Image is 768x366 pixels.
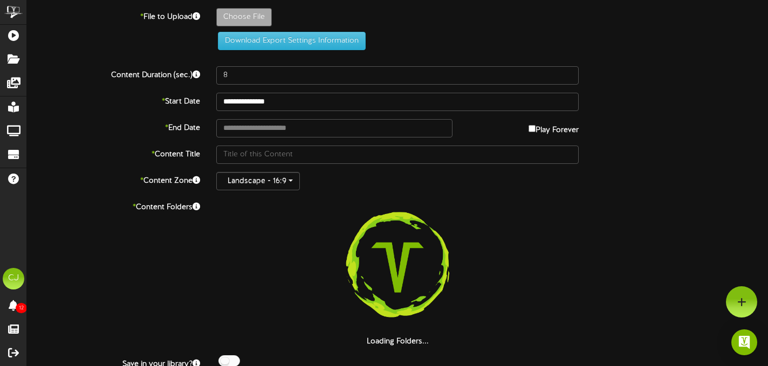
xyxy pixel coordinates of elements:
button: Landscape - 16:9 [216,172,300,190]
label: Content Duration (sec.) [19,66,208,81]
div: CJ [3,268,24,289]
label: Content Title [19,146,208,160]
label: File to Upload [19,8,208,23]
button: Download Export Settings Information [218,32,366,50]
div: Open Intercom Messenger [731,329,757,355]
input: Title of this Content [216,146,579,164]
a: Download Export Settings Information [212,37,366,45]
label: Content Zone [19,172,208,187]
label: Start Date [19,93,208,107]
input: Play Forever [529,125,536,132]
label: Play Forever [529,119,579,136]
strong: Loading Folders... [367,337,429,346]
label: Content Folders [19,198,208,213]
img: loading-spinner-3.png [328,198,467,336]
span: 12 [16,303,27,313]
label: End Date [19,119,208,134]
